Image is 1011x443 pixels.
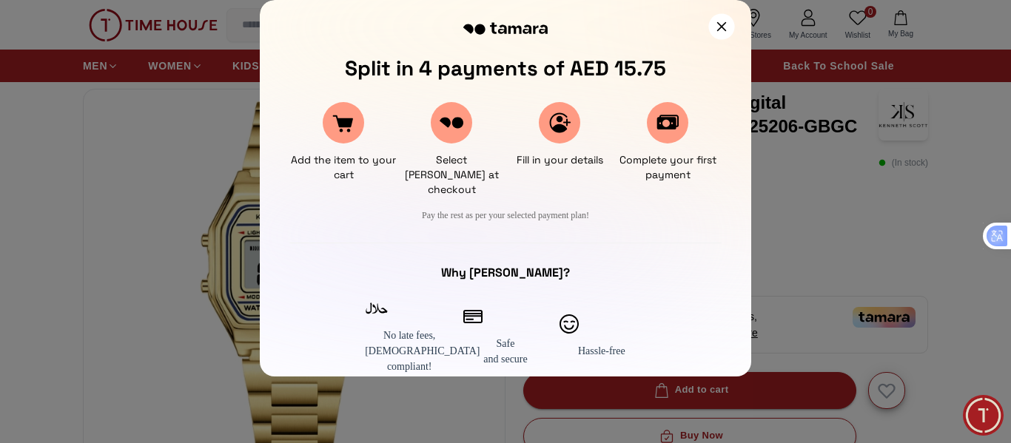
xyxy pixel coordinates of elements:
div: Chat Widget [963,395,1004,436]
p: Fill in your details [517,152,603,167]
div: Time House Support [15,198,292,214]
img: Profile picture of Time House Support [45,13,70,38]
p: Split in 4 payments of AED 15.75 [289,55,722,81]
textarea: We are here to help you [4,322,292,396]
div: Hassle-free [557,343,646,359]
div: Why [PERSON_NAME]? [289,264,722,282]
div: Pay the rest as per your selected payment plan! [289,209,722,222]
span: 02:20 PM [198,291,235,300]
p: Add the item to your cart [289,152,397,182]
em: Back [11,11,41,41]
div: Safe and secure [461,336,550,367]
em: Blush [84,226,98,242]
p: Complete your first payment [614,152,722,182]
p: Select [PERSON_NAME] at checkout [397,152,505,197]
div: No late fees, [DEMOGRAPHIC_DATA] compliant! [365,328,454,374]
span: Hey there! Need help finding the perfect watch? I'm here if you have any questions or need a quic... [25,229,222,297]
div: Time House Support [78,19,247,33]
